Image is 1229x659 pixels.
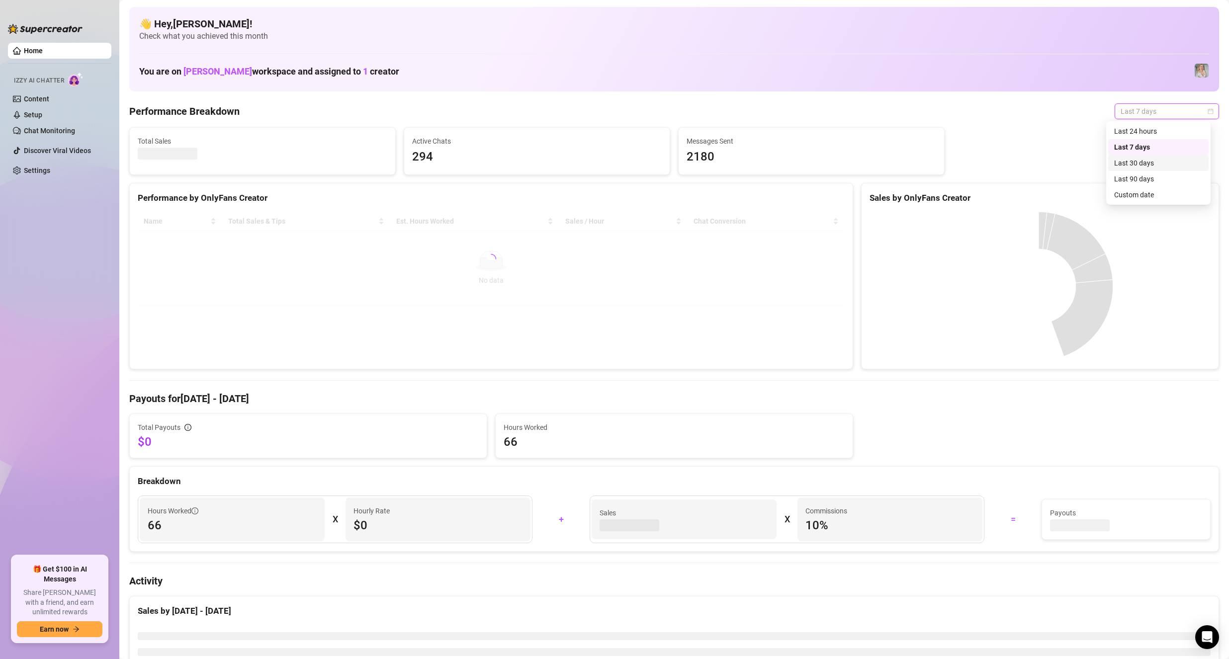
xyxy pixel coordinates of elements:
[17,565,102,584] span: 🎁 Get $100 in AI Messages
[1208,108,1214,114] span: calendar
[1114,173,1203,184] div: Last 90 days
[73,626,80,633] span: arrow-right
[1050,507,1202,518] span: Payouts
[538,511,584,527] div: +
[129,574,1219,588] h4: Activity
[687,136,936,147] span: Messages Sent
[24,95,49,103] a: Content
[363,66,368,77] span: 1
[191,507,198,514] span: info-circle
[129,392,1219,406] h4: Payouts for [DATE] - [DATE]
[24,47,43,55] a: Home
[14,76,64,85] span: Izzy AI Chatter
[870,191,1211,205] div: Sales by OnlyFans Creator
[1195,625,1219,649] div: Open Intercom Messenger
[184,424,191,431] span: info-circle
[148,517,317,533] span: 66
[40,625,69,633] span: Earn now
[68,72,84,86] img: AI Chatter
[129,104,240,118] h4: Performance Breakdown
[1108,123,1209,139] div: Last 24 hours
[138,475,1211,488] div: Breakdown
[1195,64,1209,78] img: Sirene
[24,111,42,119] a: Setup
[1108,155,1209,171] div: Last 30 days
[138,191,845,205] div: Performance by OnlyFans Creator
[1114,189,1203,200] div: Custom date
[504,422,845,433] span: Hours Worked
[805,505,847,516] article: Commissions
[1108,139,1209,155] div: Last 7 days
[990,511,1036,527] div: =
[1108,171,1209,187] div: Last 90 days
[412,148,662,166] span: 294
[1114,126,1203,137] div: Last 24 hours
[17,621,102,637] button: Earn nowarrow-right
[353,505,390,516] article: Hourly Rate
[148,505,198,516] span: Hours Worked
[139,31,1209,42] span: Check what you achieved this month
[600,507,769,518] span: Sales
[24,166,50,174] a: Settings
[687,148,936,166] span: 2180
[24,127,75,135] a: Chat Monitoring
[785,511,790,527] div: X
[1121,104,1213,119] span: Last 7 days
[486,254,496,264] span: loading
[8,24,83,34] img: logo-BBDzfeDw.svg
[139,17,1209,31] h4: 👋 Hey, [PERSON_NAME] !
[138,136,387,147] span: Total Sales
[412,136,662,147] span: Active Chats
[504,434,845,450] span: 66
[805,517,974,533] span: 10 %
[1108,187,1209,203] div: Custom date
[1114,158,1203,168] div: Last 30 days
[353,517,523,533] span: $0
[138,604,1211,618] div: Sales by [DATE] - [DATE]
[138,434,479,450] span: $0
[183,66,252,77] span: [PERSON_NAME]
[1114,142,1203,153] div: Last 7 days
[138,422,180,433] span: Total Payouts
[24,147,91,155] a: Discover Viral Videos
[17,588,102,617] span: Share [PERSON_NAME] with a friend, and earn unlimited rewards
[139,66,399,77] h1: You are on workspace and assigned to creator
[333,511,338,527] div: X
